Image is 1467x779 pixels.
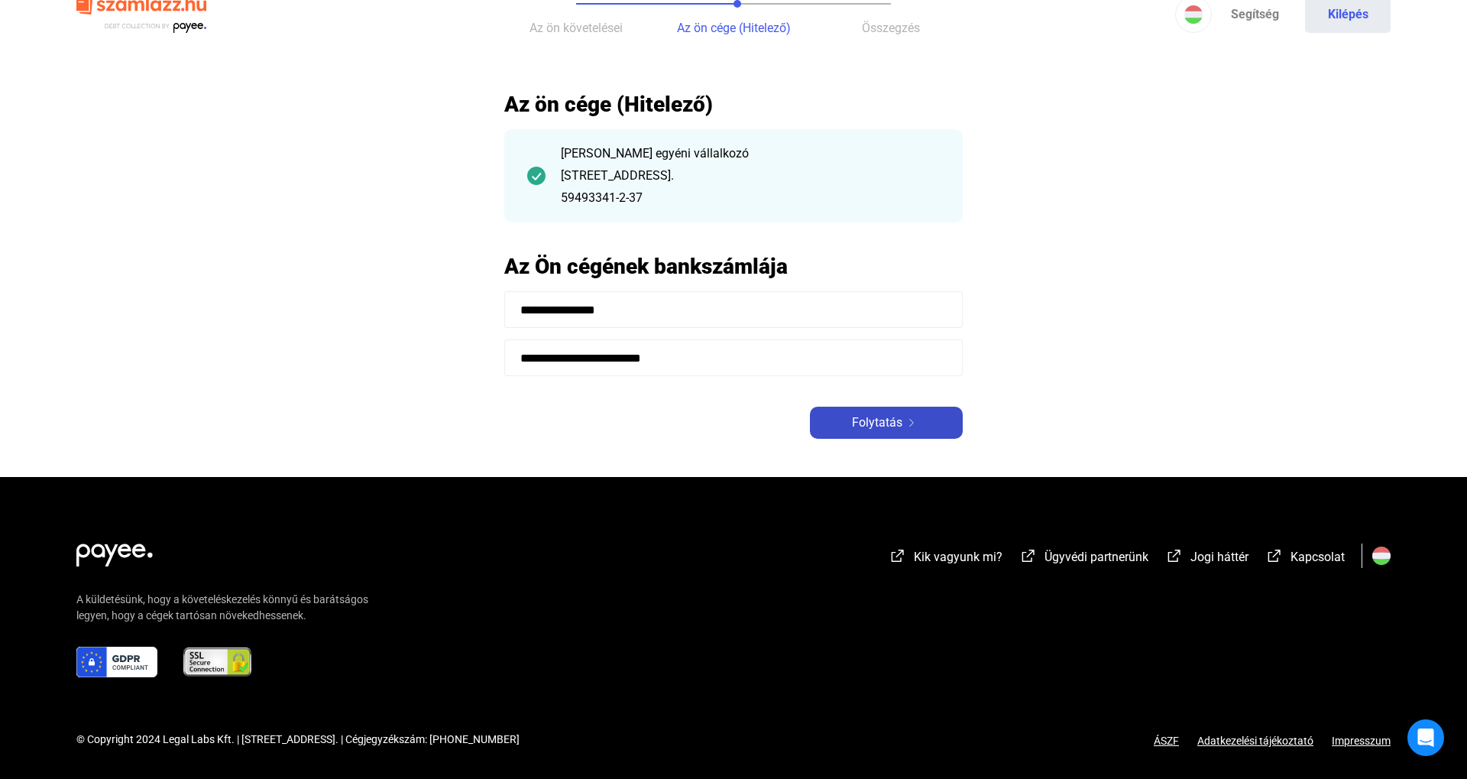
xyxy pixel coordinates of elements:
img: HU.svg [1372,547,1391,565]
h2: Az ön cége (Hitelező) [504,91,963,118]
a: external-link-whiteKik vagyunk mi? [889,552,1002,566]
img: ssl [182,647,253,677]
span: Összegzés [862,21,920,35]
img: arrow-right-white [902,419,921,427]
h2: Az Ön cégének bankszámlája [504,253,963,280]
a: Impresszum [1332,735,1391,747]
div: Open Intercom Messenger [1407,719,1444,756]
span: Ügyvédi partnerünk [1044,550,1148,564]
img: external-link-white [1265,548,1284,563]
span: Jogi háttér [1190,550,1248,564]
div: [PERSON_NAME] egyéni vállalkozó [561,144,940,163]
img: checkmark-darker-green-circle [527,167,546,185]
div: 59493341-2-37 [561,189,940,207]
span: Folytatás [852,414,902,432]
img: external-link-white [1019,548,1038,563]
img: gdpr [76,647,157,677]
span: Az ön követelései [529,21,623,35]
button: Folytatásarrow-right-white [810,407,963,439]
a: external-link-whiteKapcsolat [1265,552,1345,566]
span: Kik vagyunk mi? [914,550,1002,564]
span: Kapcsolat [1291,550,1345,564]
img: external-link-white [1165,548,1184,563]
a: external-link-whiteÜgyvédi partnerünk [1019,552,1148,566]
div: © Copyright 2024 Legal Labs Kft. | [STREET_ADDRESS]. | Cégjegyzékszám: [PHONE_NUMBER] [76,732,520,748]
img: HU [1184,5,1203,24]
a: ÁSZF [1154,735,1179,747]
img: white-payee-white-dot.svg [76,535,153,566]
span: Az ön cége (Hitelező) [677,21,791,35]
img: external-link-white [889,548,907,563]
a: external-link-whiteJogi háttér [1165,552,1248,566]
div: [STREET_ADDRESS]. [561,167,940,185]
a: Adatkezelési tájékoztató [1179,735,1332,747]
